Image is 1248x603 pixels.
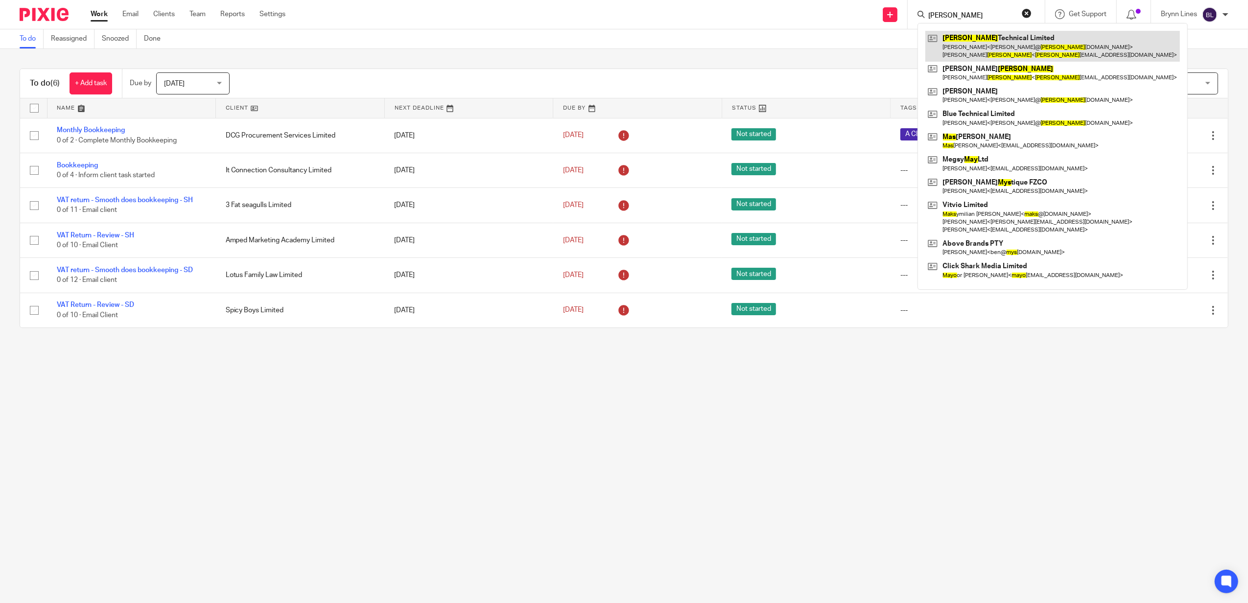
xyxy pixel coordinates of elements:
[900,165,1050,175] div: ---
[51,29,94,48] a: Reassigned
[563,272,584,278] span: [DATE]
[900,305,1050,315] div: ---
[57,277,117,284] span: 0 of 12 · Email client
[563,132,584,139] span: [DATE]
[384,223,553,257] td: [DATE]
[70,72,112,94] a: + Add task
[57,197,193,204] a: VAT return - Smooth does bookkeeping - SH
[563,202,584,209] span: [DATE]
[731,128,776,140] span: Not started
[384,188,553,223] td: [DATE]
[900,235,1050,245] div: ---
[50,79,60,87] span: (6)
[57,267,193,274] a: VAT return - Smooth does bookkeeping - SD
[130,78,151,88] p: Due by
[1202,7,1218,23] img: svg%3E
[57,301,134,308] a: VAT Return - Review - SD
[216,293,385,327] td: Spicy Boys Limited
[731,198,776,210] span: Not started
[384,118,553,153] td: [DATE]
[57,207,117,214] span: 0 of 11 · Email client
[900,200,1050,210] div: ---
[731,233,776,245] span: Not started
[563,167,584,174] span: [DATE]
[30,78,60,89] h1: To do
[220,9,245,19] a: Reports
[1161,9,1197,19] p: Brynn Lines
[57,242,118,249] span: 0 of 10 · Email Client
[57,127,125,134] a: Monthly Bookkeeping
[1022,8,1032,18] button: Clear
[216,188,385,223] td: 3 Fat seagulls Limited
[563,237,584,244] span: [DATE]
[122,9,139,19] a: Email
[20,8,69,21] img: Pixie
[384,293,553,327] td: [DATE]
[731,303,776,315] span: Not started
[259,9,285,19] a: Settings
[57,137,177,144] span: 0 of 2 · Complete Monthly Bookkeeping
[57,162,98,169] a: Bookkeeping
[144,29,168,48] a: Done
[57,312,118,319] span: 0 of 10 · Email Client
[384,258,553,293] td: [DATE]
[57,172,155,179] span: 0 of 4 · Inform client task started
[91,9,108,19] a: Work
[900,128,934,140] span: A Client
[1069,11,1107,18] span: Get Support
[102,29,137,48] a: Snoozed
[900,270,1050,280] div: ---
[900,105,917,111] span: Tags
[216,118,385,153] td: DCG Procurement Services Limited
[216,258,385,293] td: Lotus Family Law Limited
[216,223,385,257] td: Amped Marketing Academy Limited
[384,153,553,187] td: [DATE]
[731,268,776,280] span: Not started
[731,163,776,175] span: Not started
[57,232,134,239] a: VAT Return - Review - SH
[189,9,206,19] a: Team
[927,12,1015,21] input: Search
[563,307,584,314] span: [DATE]
[153,9,175,19] a: Clients
[20,29,44,48] a: To do
[164,80,185,87] span: [DATE]
[216,153,385,187] td: It Connection Consultancy Limited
